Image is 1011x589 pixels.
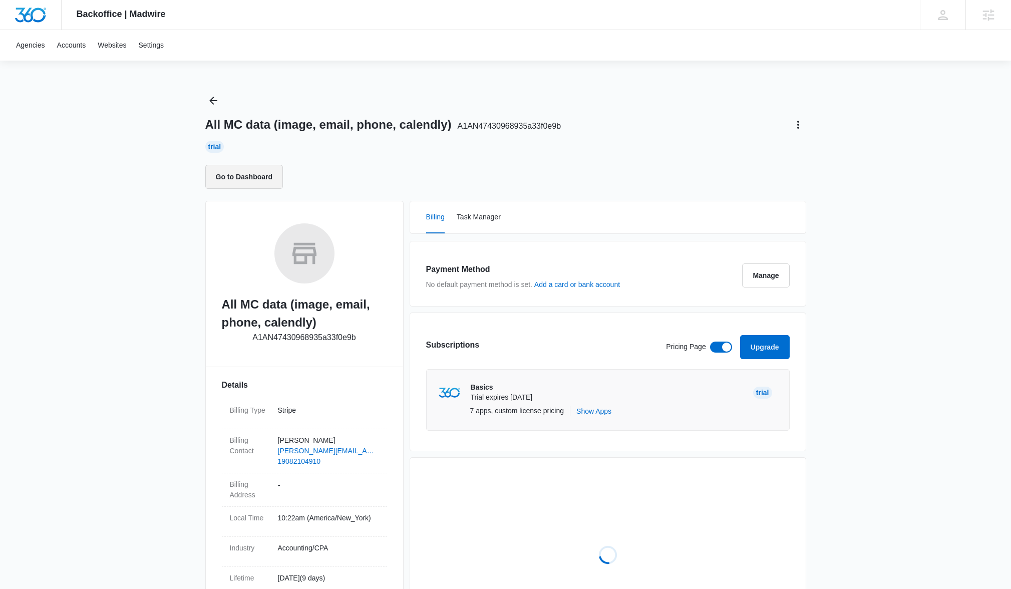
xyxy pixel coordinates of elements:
span: Details [222,379,248,391]
button: Show Apps [576,406,611,416]
button: Back [205,93,221,109]
p: A1AN47430968935a33f0e9b [252,332,356,344]
a: Accounts [51,30,92,61]
p: No default payment method is set. [426,279,620,290]
p: Accounting/CPA [278,543,379,553]
p: [PERSON_NAME] [278,435,379,446]
img: marketing360Logo [439,388,460,398]
button: Go to Dashboard [205,165,283,189]
dt: Billing Type [230,405,270,416]
div: IndustryAccounting/CPA [222,537,387,567]
p: Pricing Page [666,342,706,353]
span: Backoffice | Madwire [77,9,166,20]
p: Stripe [278,405,379,416]
div: Billing Address- [222,473,387,507]
h3: Subscriptions [426,339,480,351]
div: Trial [205,141,224,153]
dd: - [278,479,379,500]
button: Manage [742,263,789,287]
dt: Local Time [230,513,270,523]
h2: All MC data (image, email, phone, calendly) [222,296,387,332]
p: 7 apps, custom license pricing [470,406,564,416]
div: Billing TypeStripe [222,399,387,429]
dt: Billing Address [230,479,270,500]
button: Billing [426,201,445,233]
dt: Billing Contact [230,435,270,456]
div: Billing Contact[PERSON_NAME][PERSON_NAME][EMAIL_ADDRESS][DOMAIN_NAME]19082104910 [222,429,387,473]
a: Websites [92,30,132,61]
button: Task Manager [457,201,501,233]
a: 19082104910 [278,456,379,467]
p: Trial expires [DATE] [471,393,533,403]
dt: Industry [230,543,270,553]
h3: Payment Method [426,263,620,275]
h1: All MC data (image, email, phone, calendly) [205,117,561,132]
button: Add a card or bank account [534,281,620,288]
button: Actions [790,117,806,133]
dt: Lifetime [230,573,270,583]
button: Upgrade [740,335,790,359]
a: [PERSON_NAME][EMAIL_ADDRESS][DOMAIN_NAME] [278,446,379,456]
div: Local Time10:22am (America/New_York) [222,507,387,537]
div: Trial [753,387,772,399]
a: Settings [133,30,170,61]
span: A1AN47430968935a33f0e9b [458,122,561,130]
p: 10:22am ( America/New_York ) [278,513,379,523]
a: Agencies [10,30,51,61]
p: Basics [471,383,533,393]
p: [DATE] ( 9 days ) [278,573,379,583]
